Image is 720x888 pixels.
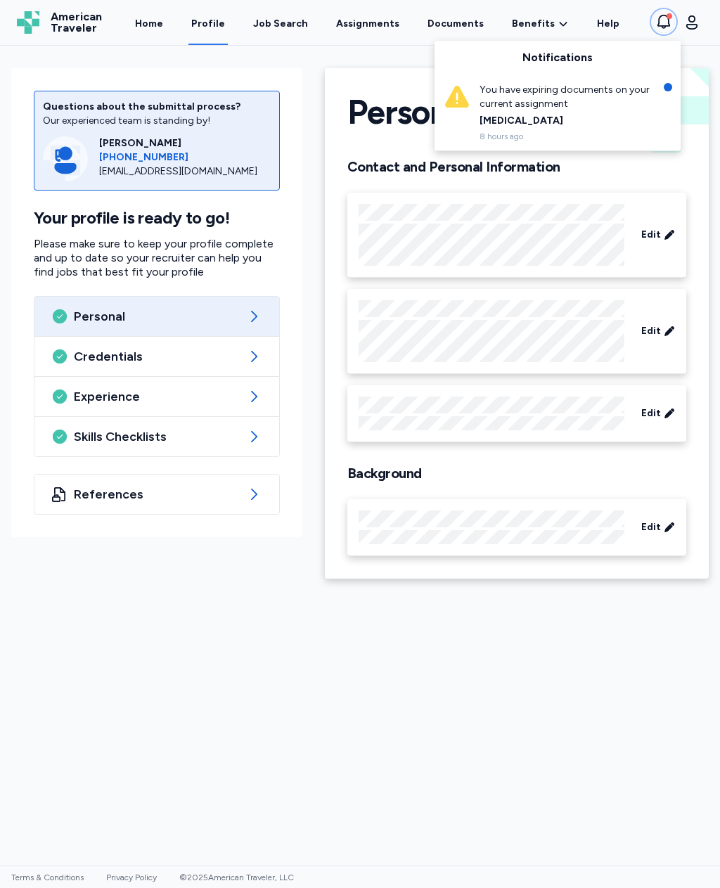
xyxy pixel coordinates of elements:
[43,114,271,128] div: Our experienced team is standing by!
[480,114,655,128] div: [MEDICAL_DATA]
[512,17,555,31] span: Benefits
[347,193,686,278] div: Edit
[641,324,661,338] span: Edit
[347,158,686,176] h2: Contact and Personal Information
[253,17,308,31] div: Job Search
[480,131,655,142] div: 8 hours ago
[74,308,240,325] span: Personal
[74,348,240,365] span: Credentials
[347,385,686,442] div: Edit
[74,428,240,445] span: Skills Checklists
[51,11,102,34] span: American Traveler
[347,499,686,556] div: Edit
[17,11,39,34] img: Logo
[179,873,294,882] span: © 2025 American Traveler, LLC
[106,873,157,882] a: Privacy Policy
[480,83,655,111] div: You have expiring documents on your current assignment
[641,406,661,420] span: Edit
[641,520,661,534] span: Edit
[43,100,271,114] div: Questions about the submittal process?
[99,136,271,150] div: [PERSON_NAME]
[435,41,681,75] div: Notifications
[347,465,686,482] h2: Background
[43,136,88,181] img: Consultant
[34,207,280,229] h1: Your profile is ready to go!
[347,289,686,374] div: Edit
[34,237,280,279] p: Please make sure to keep your profile complete and up to date so your recruiter can help you find...
[99,150,271,165] a: [PHONE_NUMBER]
[74,388,240,405] span: Experience
[11,873,84,882] a: Terms & Conditions
[99,165,271,179] div: [EMAIL_ADDRESS][DOMAIN_NAME]
[512,17,569,31] a: Benefits
[347,91,472,136] h1: Personal
[641,228,661,242] span: Edit
[74,486,240,503] span: References
[188,1,228,45] a: Profile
